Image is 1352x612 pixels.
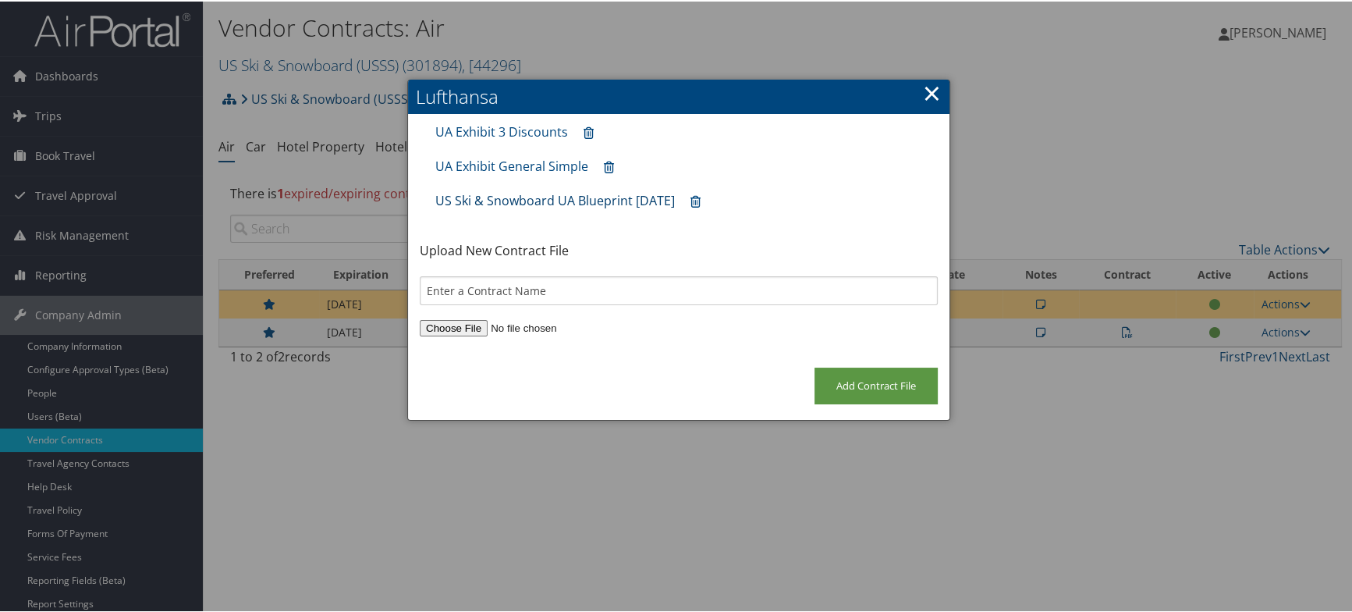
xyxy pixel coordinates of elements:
[814,366,938,403] input: Add Contract File
[435,156,588,173] a: UA Exhibit General Simple
[576,117,601,146] a: Remove contract
[596,151,622,180] a: Remove contract
[683,186,708,215] a: Remove contract
[408,78,949,112] h2: Lufthansa
[435,190,675,208] a: US Ski & Snowboard UA Blueprint [DATE]
[435,122,568,139] a: UA Exhibit 3 Discounts
[923,76,941,107] a: ×
[420,240,938,260] p: Upload New Contract File
[420,275,938,304] input: Enter a Contract Name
